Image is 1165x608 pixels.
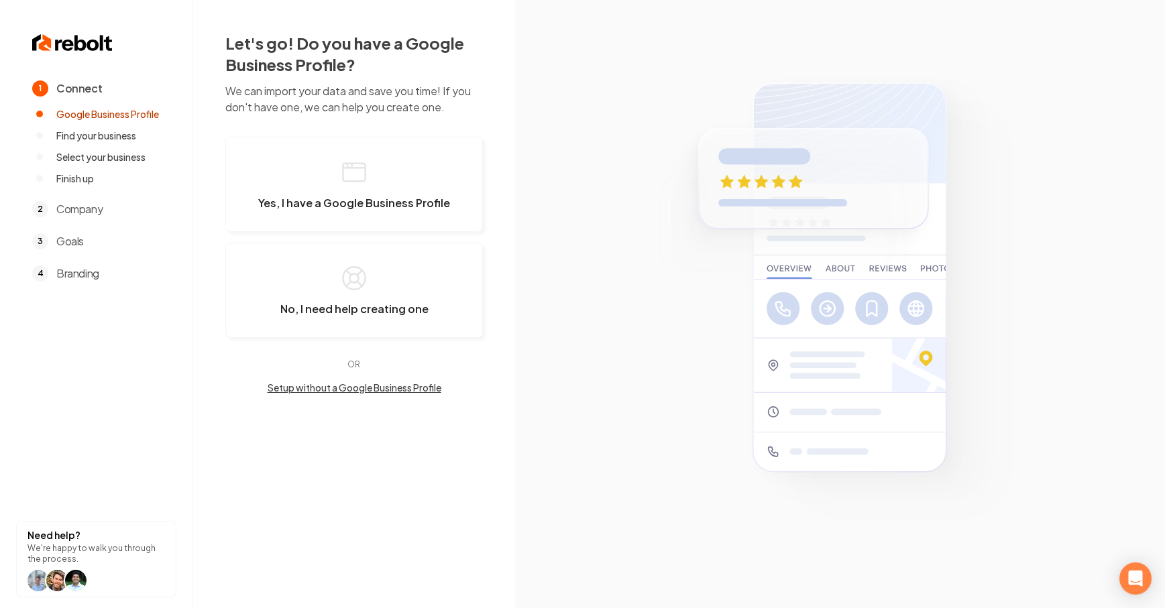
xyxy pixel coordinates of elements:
span: Finish up [56,172,94,185]
span: Company [56,201,103,217]
p: We're happy to walk you through the process. [27,543,165,564]
img: help icon Will [27,570,49,591]
span: Find your business [56,129,136,142]
img: Google Business Profile [645,68,1035,539]
img: Rebolt Logo [32,32,113,54]
span: Connect [56,80,102,97]
span: 3 [32,233,48,249]
span: Google Business Profile [56,107,159,121]
span: 1 [32,80,48,97]
p: OR [225,359,483,370]
p: We can import your data and save you time! If you don't have one, we can help you create one. [225,83,483,115]
span: 4 [32,265,48,282]
img: help icon arwin [65,570,87,591]
button: No, I need help creating one [225,243,483,338]
button: Need help?We're happy to walk you through the process.help icon Willhelp icon Willhelp icon arwin [16,521,176,597]
span: Select your business [56,150,146,164]
div: Open Intercom Messenger [1119,562,1152,595]
h2: Let's go! Do you have a Google Business Profile? [225,32,483,75]
span: No, I need help creating one [280,302,429,316]
span: 2 [32,201,48,217]
button: Yes, I have a Google Business Profile [225,137,483,232]
span: Goals [56,233,84,249]
strong: Need help? [27,529,80,541]
span: Yes, I have a Google Business Profile [258,196,450,210]
img: help icon Will [46,570,68,591]
button: Setup without a Google Business Profile [225,381,483,394]
span: Branding [56,265,99,282]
